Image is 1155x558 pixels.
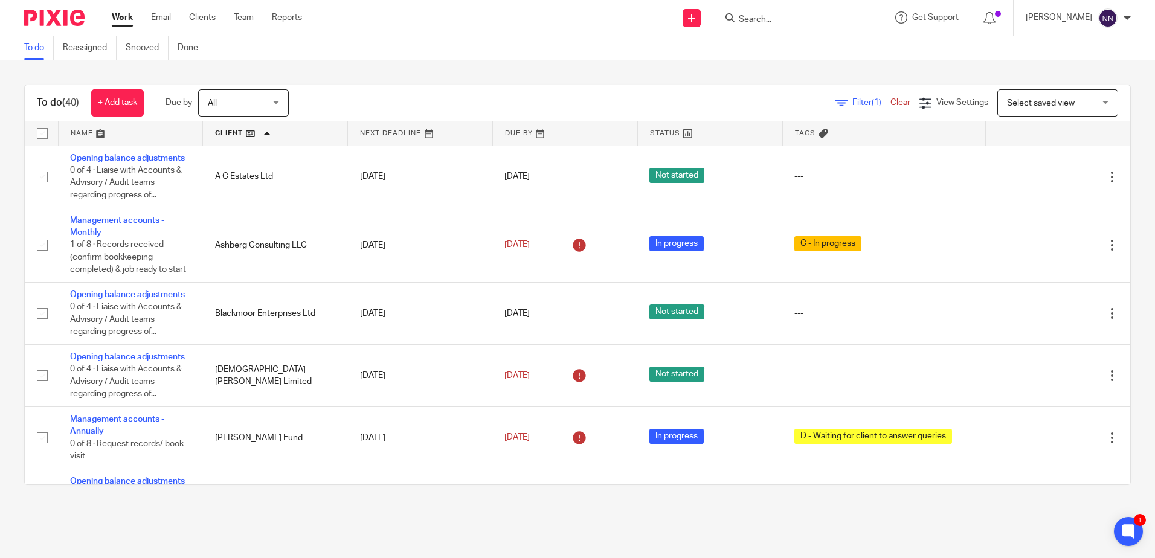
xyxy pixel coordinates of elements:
span: 0 of 4 · Liaise with Accounts & Advisory / Audit teams regarding progress of... [70,166,182,199]
td: [DATE] [348,146,493,208]
td: [DATE] [348,282,493,344]
td: A C Estates Ltd [203,146,348,208]
span: 0 of 4 · Liaise with Accounts & Advisory / Audit teams regarding progress of... [70,303,182,336]
span: In progress [649,429,704,444]
a: To do [24,36,54,60]
a: Clients [189,11,216,24]
a: Opening balance adjustments [70,154,185,162]
div: 1 [1134,514,1146,526]
span: [DATE] [504,434,530,442]
span: C - In progress [794,236,861,251]
h1: To do [37,97,79,109]
a: Email [151,11,171,24]
span: Not started [649,304,704,319]
span: D - Waiting for client to answer queries [794,429,952,444]
a: Done [178,36,207,60]
span: Filter [852,98,890,107]
a: Management accounts - Monthly [70,216,164,237]
span: View Settings [936,98,988,107]
a: Reassigned [63,36,117,60]
span: 0 of 8 · Request records/ book visit [70,440,184,461]
a: Work [112,11,133,24]
span: (1) [872,98,881,107]
td: [DATE] [348,344,493,406]
a: Snoozed [126,36,169,60]
input: Search [738,14,846,25]
td: [DEMOGRAPHIC_DATA][PERSON_NAME] Limited [203,344,348,406]
td: Dare Warwick (Properties) Limited [203,469,348,531]
span: (40) [62,98,79,107]
span: All [208,99,217,107]
a: + Add task [91,89,144,117]
a: Opening balance adjustments [70,290,185,299]
div: --- [794,170,973,182]
div: --- [794,370,973,382]
td: [PERSON_NAME] Fund [203,407,348,469]
a: Team [234,11,254,24]
p: [PERSON_NAME] [1026,11,1092,24]
span: Not started [649,367,704,382]
span: [DATE] [504,309,530,318]
span: [DATE] [504,371,530,380]
td: [DATE] [348,407,493,469]
a: Clear [890,98,910,107]
a: Opening balance adjustments [70,477,185,486]
span: Get Support [912,13,959,22]
span: Tags [795,130,816,136]
td: [DATE] [348,208,493,282]
img: svg%3E [1098,8,1118,28]
a: Reports [272,11,302,24]
span: 0 of 4 · Liaise with Accounts & Advisory / Audit teams regarding progress of... [70,365,182,399]
span: [DATE] [504,172,530,181]
img: Pixie [24,10,85,26]
span: Select saved view [1007,99,1075,107]
span: In progress [649,236,704,251]
td: Blackmoor Enterprises Ltd [203,282,348,344]
p: Due by [166,97,192,109]
td: [DATE] [348,469,493,531]
a: Management accounts - Annually [70,415,164,435]
span: [DATE] [504,241,530,249]
span: Not started [649,168,704,183]
div: --- [794,307,973,319]
span: 1 of 8 · Records received (confirm bookkeeping completed) & job ready to start [70,240,186,274]
td: Ashberg Consulting LLC [203,208,348,282]
a: Opening balance adjustments [70,353,185,361]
